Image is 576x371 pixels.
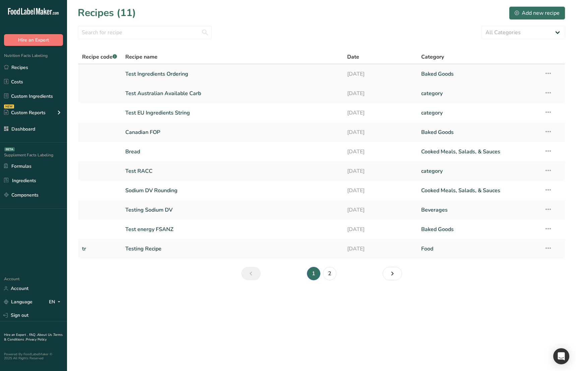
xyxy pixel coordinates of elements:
[4,109,46,116] div: Custom Reports
[421,164,536,178] a: category
[347,203,413,217] a: [DATE]
[4,332,63,342] a: Terms & Conditions .
[421,222,536,236] a: Baked Goods
[4,104,14,108] div: NEW
[125,53,157,61] span: Recipe name
[553,348,569,364] div: Open Intercom Messenger
[125,106,339,120] a: Test EU Ingredients String
[347,145,413,159] a: [DATE]
[4,352,63,360] div: Powered By FoodLabelMaker © 2025 All Rights Reserved
[125,67,339,81] a: Test Ingredients Ordering
[515,9,560,17] div: Add new recipe
[49,298,63,306] div: EN
[347,53,359,61] span: Date
[125,86,339,100] a: Test Australian Available Carb
[347,242,413,256] a: [DATE]
[125,164,339,178] a: Test RACC
[421,125,536,139] a: Baked Goods
[4,296,33,308] a: Language
[421,242,536,256] a: Food
[383,267,402,280] a: Next page
[125,203,339,217] a: Testing Sodium DV
[78,5,136,20] h1: Recipes (11)
[347,164,413,178] a: [DATE]
[4,34,63,46] button: Hire an Expert
[26,337,47,342] a: Privacy Policy
[347,183,413,198] a: [DATE]
[323,267,336,280] a: Page 2.
[421,86,536,100] a: category
[125,242,339,256] a: Testing Recipe
[4,332,28,337] a: Hire an Expert .
[125,125,339,139] a: Canadian FOP
[421,106,536,120] a: category
[29,332,37,337] a: FAQ .
[125,183,339,198] a: Sodium DV Rounding
[78,26,212,39] input: Search for recipe
[82,53,117,61] span: Recipe code
[37,332,53,337] a: About Us .
[4,147,15,151] div: BETA
[421,183,536,198] a: Cooked Meals, Salads, & Sauces
[421,203,536,217] a: Beverages
[347,222,413,236] a: [DATE]
[125,222,339,236] a: Test energy FSANZ
[421,67,536,81] a: Baked Goods
[347,86,413,100] a: [DATE]
[421,145,536,159] a: Cooked Meals, Salads, & Sauces
[347,67,413,81] a: [DATE]
[241,267,261,280] a: Previous page
[509,6,565,20] button: Add new recipe
[347,125,413,139] a: [DATE]
[125,145,339,159] a: Bread
[347,106,413,120] a: [DATE]
[421,53,444,61] span: Category
[82,242,117,256] a: tr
